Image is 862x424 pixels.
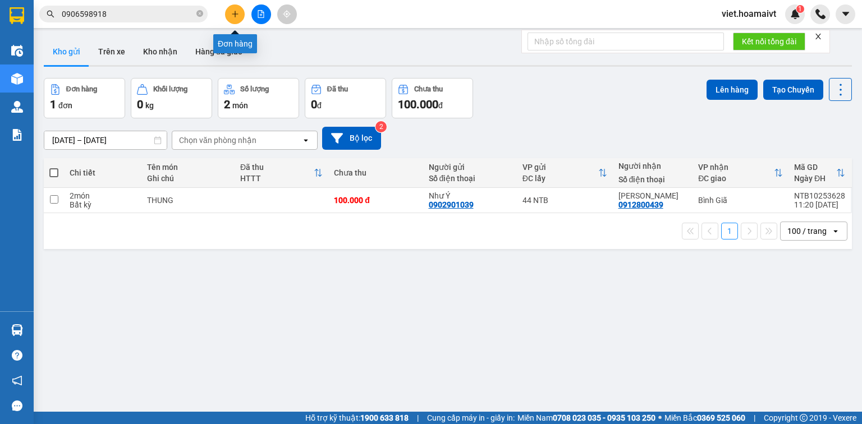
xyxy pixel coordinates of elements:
img: warehouse-icon [11,45,23,57]
button: Kho gửi [44,38,89,65]
span: notification [12,375,22,386]
div: THUNG [147,196,229,205]
button: Lên hàng [707,80,758,100]
div: 2 món [70,191,136,200]
button: file-add [251,4,271,24]
img: warehouse-icon [11,73,23,85]
div: MẠNH THẮNG [618,191,687,200]
span: | [417,412,419,424]
span: 0 [137,98,143,111]
strong: 0369 525 060 [697,413,745,422]
div: ĐC lấy [522,174,598,183]
input: Select a date range. [44,131,167,149]
span: message [12,400,22,411]
span: Miền Nam [517,412,655,424]
span: Hỗ trợ kỹ thuật: [305,412,409,424]
div: Ghi chú [147,174,229,183]
div: 0912800439 [618,200,663,209]
div: Đơn hàng [213,34,257,53]
span: | [754,412,755,424]
span: đ [438,101,443,110]
input: Tìm tên, số ĐT hoặc mã đơn [62,8,194,20]
button: Bộ lọc [322,127,381,150]
span: kg [145,101,154,110]
div: Đã thu [240,163,314,172]
span: ⚪️ [658,416,662,420]
button: Đã thu0đ [305,78,386,118]
div: Người gửi [429,163,511,172]
span: close [814,33,822,40]
button: plus [225,4,245,24]
div: Khối lượng [153,85,187,93]
span: 1 [50,98,56,111]
span: 2 [224,98,230,111]
img: solution-icon [11,129,23,141]
th: Toggle SortBy [517,158,613,188]
span: question-circle [12,350,22,361]
svg: open [301,136,310,145]
div: Số điện thoại [618,175,687,184]
div: Đơn hàng [66,85,97,93]
span: 100.000 [398,98,438,111]
strong: 1900 633 818 [360,413,409,422]
button: Hàng đã giao [186,38,251,65]
div: Ngày ĐH [794,174,836,183]
div: 100.000 đ [334,196,417,205]
span: file-add [257,10,265,18]
strong: 0708 023 035 - 0935 103 250 [553,413,655,422]
span: món [232,101,248,110]
button: Chưa thu100.000đ [392,78,473,118]
span: đ [317,101,322,110]
div: Đã thu [327,85,348,93]
input: Nhập số tổng đài [528,33,724,50]
button: Đơn hàng1đơn [44,78,125,118]
button: 1 [721,223,738,239]
button: caret-down [836,4,855,24]
div: Bình Giã [698,196,783,205]
div: 11:20 [DATE] [794,200,845,209]
th: Toggle SortBy [788,158,851,188]
div: VP nhận [698,163,774,172]
div: Số điện thoại [429,174,511,183]
div: Bất kỳ [70,200,136,209]
div: ĐC giao [698,174,774,183]
span: close-circle [196,10,203,17]
div: Tên món [147,163,229,172]
div: Chưa thu [414,85,443,93]
span: đơn [58,101,72,110]
span: 1 [798,5,802,13]
div: Chọn văn phòng nhận [179,135,256,146]
img: phone-icon [815,9,826,19]
span: Cung cấp máy in - giấy in: [427,412,515,424]
div: 0902901039 [429,200,474,209]
div: 44 NTB [522,196,607,205]
div: Mã GD [794,163,836,172]
div: Như Ý [429,191,511,200]
sup: 2 [375,121,387,132]
span: viet.hoamaivt [713,7,785,21]
div: VP gửi [522,163,598,172]
img: logo-vxr [10,7,24,24]
img: icon-new-feature [790,9,800,19]
span: caret-down [841,9,851,19]
button: Khối lượng0kg [131,78,212,118]
img: warehouse-icon [11,324,23,336]
img: warehouse-icon [11,101,23,113]
button: Số lượng2món [218,78,299,118]
button: Kết nối tổng đài [733,33,805,50]
th: Toggle SortBy [693,158,788,188]
button: Kho nhận [134,38,186,65]
span: aim [283,10,291,18]
span: search [47,10,54,18]
th: Toggle SortBy [235,158,328,188]
div: 100 / trang [787,225,827,237]
button: Tạo Chuyến [763,80,823,100]
sup: 1 [796,5,804,13]
svg: open [831,227,840,236]
div: Người nhận [618,162,687,170]
div: NTB10253628 [794,191,845,200]
span: 0 [311,98,317,111]
span: Kết nối tổng đài [742,35,796,48]
div: HTTT [240,174,314,183]
span: plus [231,10,239,18]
